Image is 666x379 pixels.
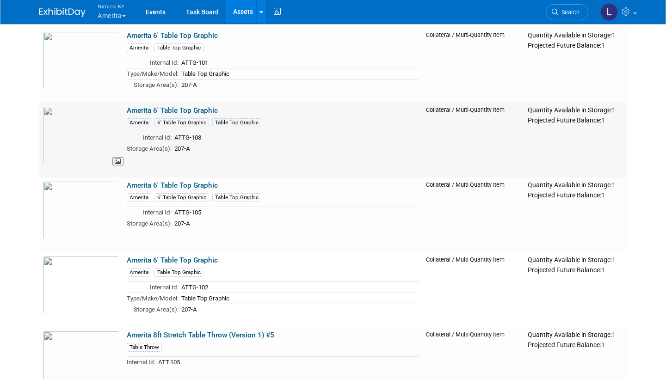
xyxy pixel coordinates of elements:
[179,68,419,79] td: Table Top Graphic
[179,57,419,68] td: ATTG-101
[528,264,623,275] div: Projected Future Balance:
[601,42,605,49] span: 1
[154,193,209,202] div: 6' Table Top Graphic
[558,9,580,16] span: Search
[528,31,623,40] div: Quantity Available in Storage:
[127,268,151,277] div: Amerita
[127,132,172,143] td: Internal Id:
[154,43,203,52] div: Table Top Graphic
[179,79,419,90] td: 207-A
[127,57,179,68] td: Internal Id:
[127,343,162,352] div: Table Throw
[528,115,623,125] div: Projected Future Balance:
[112,157,123,166] span: View Asset Image
[134,81,179,88] span: Storage Area(s):
[612,31,616,39] span: 1
[39,8,86,17] img: ExhibitDay
[528,331,623,339] div: Quantity Available in Storage:
[127,220,172,227] span: Storage Area(s):
[155,357,419,367] td: ATT-105
[98,1,126,11] span: Nimlok KY
[600,3,618,21] img: Luc Schaefer
[127,357,155,367] td: Internal Id:
[127,118,151,127] div: Amerita
[134,306,179,313] span: Storage Area(s):
[127,293,179,304] td: Type/Make/Model:
[127,331,274,339] a: Amerita 8ft Stretch Table Throw (Version 1) #5
[127,193,151,202] div: Amerita
[212,193,261,202] div: Table Top Graphic
[154,268,203,277] div: Table Top Graphic
[127,31,218,40] a: Amerita 6' Table Top Graphic
[127,68,179,79] td: Type/Make/Model:
[528,106,623,115] div: Quantity Available in Storage:
[528,189,623,200] div: Projected Future Balance:
[179,304,419,314] td: 207-A
[127,181,218,189] a: Amerita 6' Table Top Graphic
[612,181,616,189] span: 1
[172,132,419,143] td: ATTG-103
[154,118,209,127] div: 6' Table Top Graphic
[172,218,419,228] td: 207-A
[172,143,419,153] td: 207-A
[172,207,419,218] td: ATTG-105
[179,293,419,304] td: Table Top Graphic
[127,207,172,218] td: Internal Id:
[601,266,605,274] span: 1
[422,28,524,103] td: Collateral / Multi-Quantity Item
[528,181,623,189] div: Quantity Available in Storage:
[422,252,524,327] td: Collateral / Multi-Quantity Item
[127,145,172,152] span: Storage Area(s):
[546,4,588,20] a: Search
[422,103,524,177] td: Collateral / Multi-Quantity Item
[127,43,151,52] div: Amerita
[422,177,524,252] td: Collateral / Multi-Quantity Item
[528,256,623,264] div: Quantity Available in Storage:
[179,282,419,293] td: ATTG-102
[528,339,623,349] div: Projected Future Balance:
[601,341,605,348] span: 1
[601,191,605,199] span: 1
[612,106,616,114] span: 1
[127,106,218,115] a: Amerita 6' Table Top Graphic
[127,256,218,264] a: Amerita 6' Table Top Graphic
[612,256,616,263] span: 1
[212,118,261,127] div: Table Top Graphic
[612,331,616,338] span: 1
[127,282,179,293] td: Internal Id:
[528,40,623,50] div: Projected Future Balance:
[601,116,605,124] span: 1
